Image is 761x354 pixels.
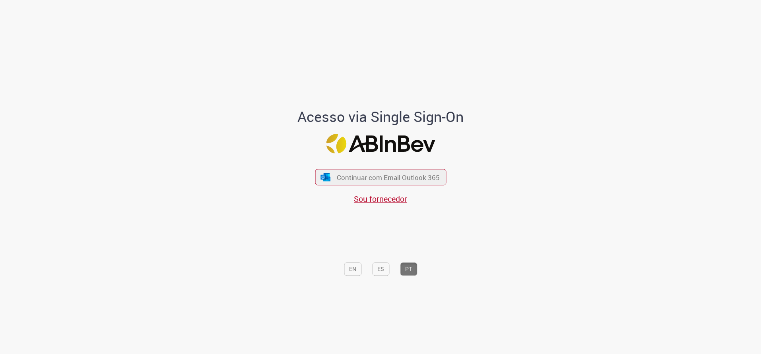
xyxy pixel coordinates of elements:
span: Continuar com Email Outlook 365 [337,173,440,182]
button: ícone Azure/Microsoft 360 Continuar com Email Outlook 365 [315,169,446,185]
button: PT [400,262,417,276]
button: EN [344,262,361,276]
img: Logo ABInBev [326,134,435,154]
h1: Acesso via Single Sign-On [270,109,491,125]
a: Sou fornecedor [354,194,407,205]
img: ícone Azure/Microsoft 360 [320,173,331,181]
button: ES [372,262,389,276]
